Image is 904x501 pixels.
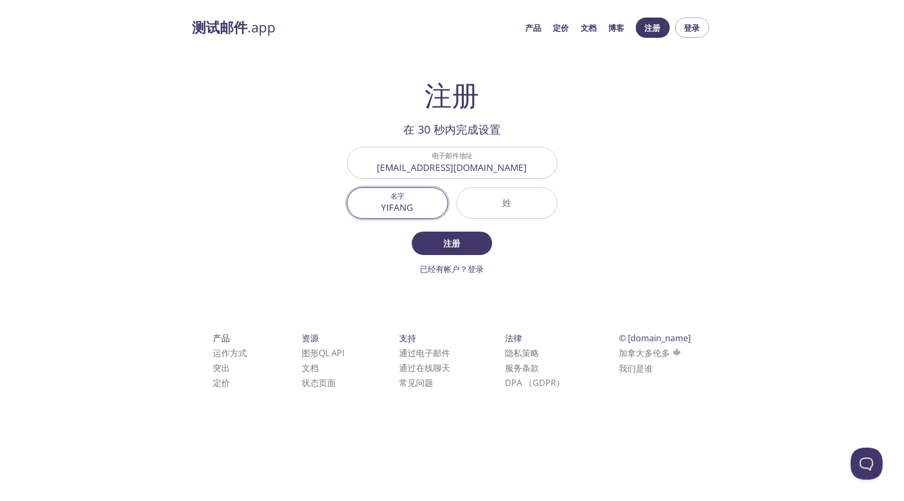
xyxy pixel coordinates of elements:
a: 隐私策略 [505,347,539,359]
button: 登录 [675,18,709,38]
h1: 注册 [425,79,479,111]
a: 状态页面 [302,377,336,389]
a: 博客 [609,21,625,35]
button: 注册 [412,232,492,255]
a: 服务条款 [505,362,539,374]
a: 产品 [526,21,542,35]
a: 文档 [581,21,597,35]
span: 法律 [505,332,522,344]
a: 定价 [553,21,569,35]
span: 登录 [684,21,701,35]
strong: 测试邮件 [193,18,248,37]
span: 注册 [424,236,480,251]
a: DPA （GDPR） [505,377,565,389]
a: 图形QL API [302,347,344,359]
span: 支持 [399,332,416,344]
span: 产品 [213,332,230,344]
span: 注册 [644,21,661,35]
iframe: Help Scout Beacon - Open [851,448,883,480]
a: 已经有帐户？登录 [420,264,484,274]
a: 测试邮件.app [193,19,517,37]
a: 突出 [213,362,230,374]
span: 资源 [302,332,319,344]
button: 注册 [636,18,670,38]
a: 常见问题 [399,377,433,389]
a: 通过在线聊天 [399,362,450,374]
a: 运作方式 [213,347,247,359]
a: 我们是谁 [619,363,653,374]
h2: 在 30 秒内完成设置 [347,120,558,138]
a: 定价 [213,377,230,389]
a: 通过电子邮件 [399,347,450,359]
font: 加拿大多伦多 [619,347,670,359]
span: © [DOMAIN_NAME] [619,332,691,344]
a: 文档 [302,362,319,374]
